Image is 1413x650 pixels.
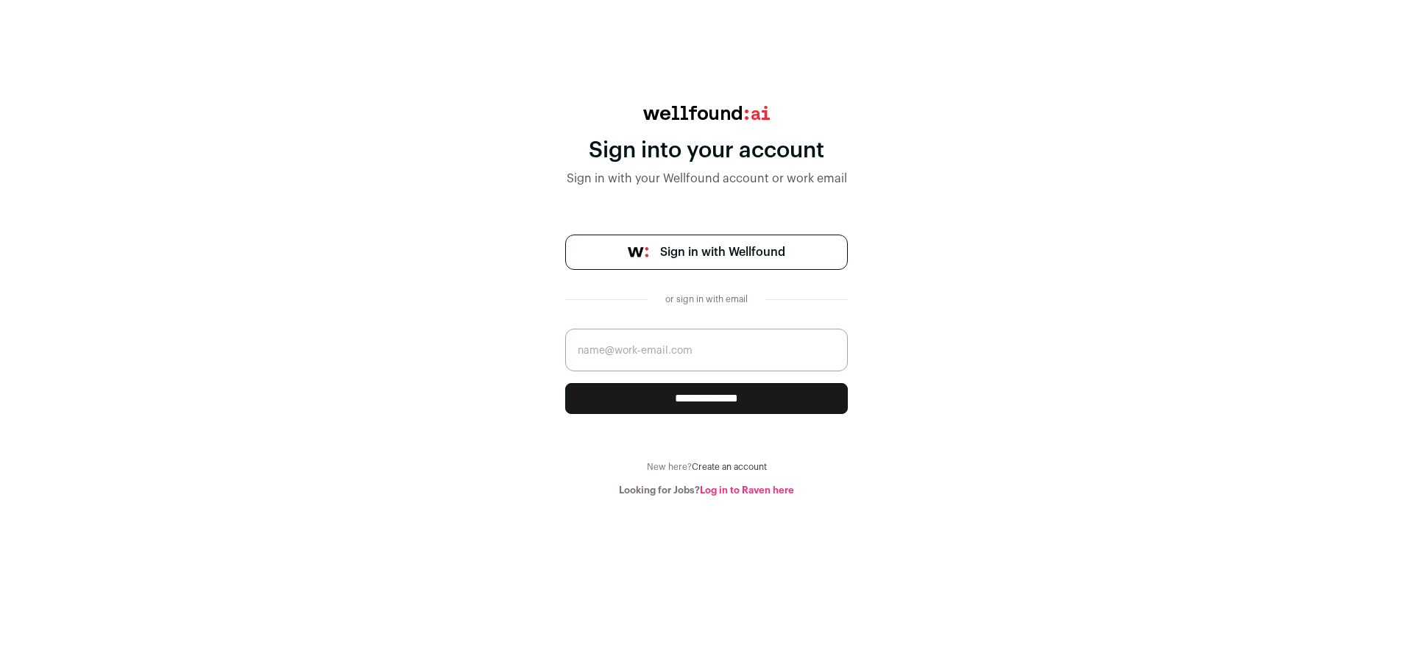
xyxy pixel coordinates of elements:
img: wellfound:ai [643,106,770,120]
span: Sign in with Wellfound [660,243,785,261]
input: name@work-email.com [565,329,848,371]
div: Sign into your account [565,137,848,164]
a: Log in to Raven here [700,485,794,495]
div: Sign in with your Wellfound account or work email [565,170,848,187]
div: New here? [565,461,848,473]
a: Sign in with Wellfound [565,235,848,270]
img: wellfound-symbol-flush-black-fb3c872781a75f747ccb3a119075da62bfe97bd399995f84a933054e44a575c4.png [628,247,648,257]
div: Looking for Jobs? [565,485,848,496]
a: Create an account [692,463,767,471]
div: or sign in with email [659,293,754,305]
